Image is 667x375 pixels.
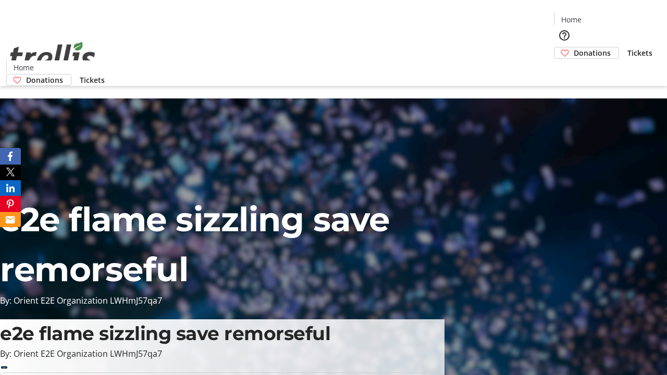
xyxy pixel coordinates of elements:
[627,47,652,58] span: Tickets
[7,62,40,73] a: Home
[6,74,71,86] a: Donations
[554,25,575,46] button: Help
[26,74,63,85] span: Donations
[71,74,113,85] a: Tickets
[14,62,34,73] span: Home
[619,47,661,58] a: Tickets
[554,47,619,59] a: Donations
[554,59,575,80] button: Cart
[574,47,611,58] span: Donations
[554,14,588,25] a: Home
[561,14,582,25] span: Home
[80,74,105,85] span: Tickets
[6,30,99,82] img: Orient E2E Organization LWHmJ57qa7's Logo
